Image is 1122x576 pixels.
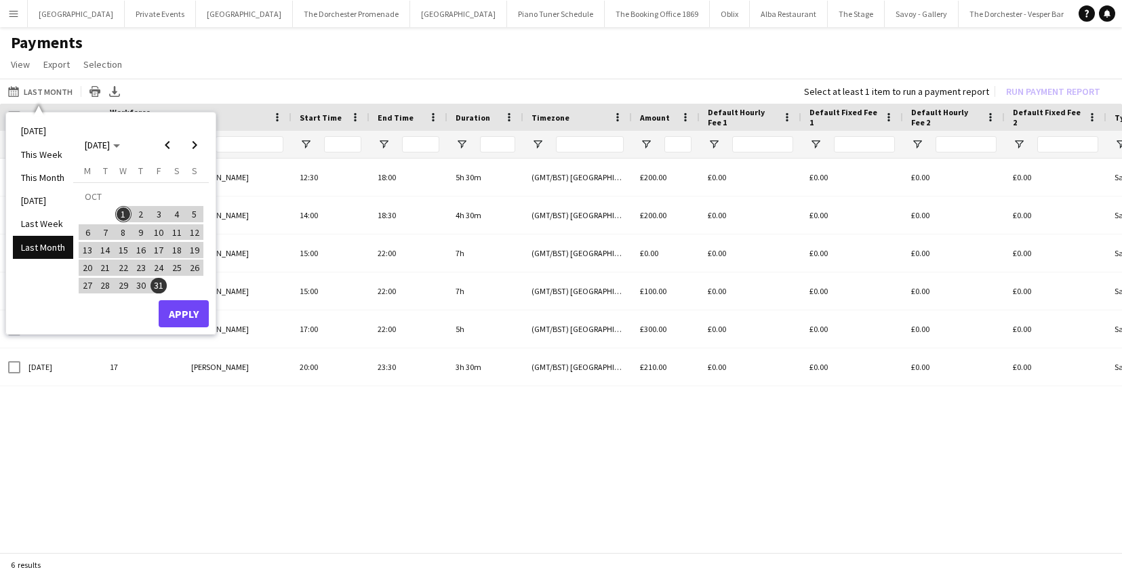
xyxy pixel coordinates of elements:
[186,205,203,223] button: 05-10-2025
[456,138,468,150] button: Open Filter Menu
[79,259,96,276] button: 20-10-2025
[132,276,150,294] button: 30-10-2025
[523,310,632,348] div: (GMT/BST) [GEOGRAPHIC_DATA]
[167,259,185,276] button: 25-10-2025
[84,165,91,177] span: M
[133,260,149,276] span: 23
[150,259,167,276] button: 24-10-2025
[133,242,149,258] span: 16
[903,159,1005,196] div: £0.00
[1013,138,1025,150] button: Open Filter Menu
[700,197,801,234] div: £0.00
[903,197,1005,234] div: £0.00
[191,362,249,372] span: [PERSON_NAME]
[132,259,150,276] button: 23-10-2025
[959,1,1075,27] button: The Dorchester - Vesper Bar
[167,241,185,259] button: 18-10-2025
[133,278,149,294] span: 30
[115,260,132,276] span: 22
[5,83,75,100] button: Last Month
[79,223,96,241] button: 06-10-2025
[154,131,181,159] button: Previous month
[115,259,132,276] button: 22-10-2025
[369,197,447,234] div: 18:30
[402,136,439,152] input: End Time Filter Input
[801,348,903,386] div: £0.00
[1037,136,1098,152] input: Default Fixed Fee 2 Filter Input
[292,310,369,348] div: 17:00
[83,58,122,70] span: Selection
[96,223,114,241] button: 07-10-2025
[110,107,159,127] span: Workforce ID
[43,58,70,70] span: Export
[174,165,180,177] span: S
[98,260,114,276] span: 21
[13,143,73,166] li: This Week
[911,107,980,127] span: Default Hourly Fee 2
[96,259,114,276] button: 21-10-2025
[115,205,132,223] button: 01-10-2025
[369,310,447,348] div: 22:00
[115,224,132,241] span: 8
[1005,197,1106,234] div: £0.00
[410,1,507,27] button: [GEOGRAPHIC_DATA]
[640,172,666,182] span: £200.00
[710,1,750,27] button: Oblix
[750,1,828,27] button: Alba Restaurant
[801,197,903,234] div: £0.00
[732,136,793,152] input: Default Hourly Fee 1 Filter Input
[903,272,1005,310] div: £0.00
[378,138,390,150] button: Open Filter Menu
[640,324,666,334] span: £300.00
[157,165,161,177] span: F
[708,138,720,150] button: Open Filter Menu
[115,278,132,294] span: 29
[85,139,110,151] span: [DATE]
[369,348,447,386] div: 23:30
[151,242,167,258] span: 17
[13,189,73,212] li: [DATE]
[300,138,312,150] button: Open Filter Menu
[700,159,801,196] div: £0.00
[292,159,369,196] div: 12:30
[11,58,30,70] span: View
[132,205,150,223] button: 02-10-2025
[378,112,414,123] span: End Time
[1005,234,1106,272] div: £0.00
[216,136,283,152] input: Name Filter Input
[79,133,125,157] button: Choose month and year
[115,206,132,222] span: 1
[809,138,822,150] button: Open Filter Menu
[191,248,249,258] span: [PERSON_NAME]
[159,300,209,327] button: Apply
[13,212,73,235] li: Last Week
[38,56,75,73] a: Export
[936,136,997,152] input: Default Hourly Fee 2 Filter Input
[300,112,342,123] span: Start Time
[96,241,114,259] button: 14-10-2025
[169,260,185,276] span: 25
[115,276,132,294] button: 29-10-2025
[523,348,632,386] div: (GMT/BST) [GEOGRAPHIC_DATA]
[79,242,96,258] span: 13
[801,310,903,348] div: £0.00
[119,165,127,177] span: W
[369,272,447,310] div: 22:00
[115,241,132,259] button: 15-10-2025
[903,348,1005,386] div: £0.00
[79,260,96,276] span: 20
[801,234,903,272] div: £0.00
[133,224,149,241] span: 9
[79,188,203,205] td: OCT
[102,348,183,386] div: 17
[125,1,196,27] button: Private Events
[664,136,692,152] input: Amount Filter Input
[447,234,523,272] div: 7h
[640,362,666,372] span: £210.00
[1005,348,1106,386] div: £0.00
[78,56,127,73] a: Selection
[523,159,632,196] div: (GMT/BST) [GEOGRAPHIC_DATA]
[293,1,410,27] button: The Dorchester Promenade
[700,272,801,310] div: £0.00
[181,131,208,159] button: Next month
